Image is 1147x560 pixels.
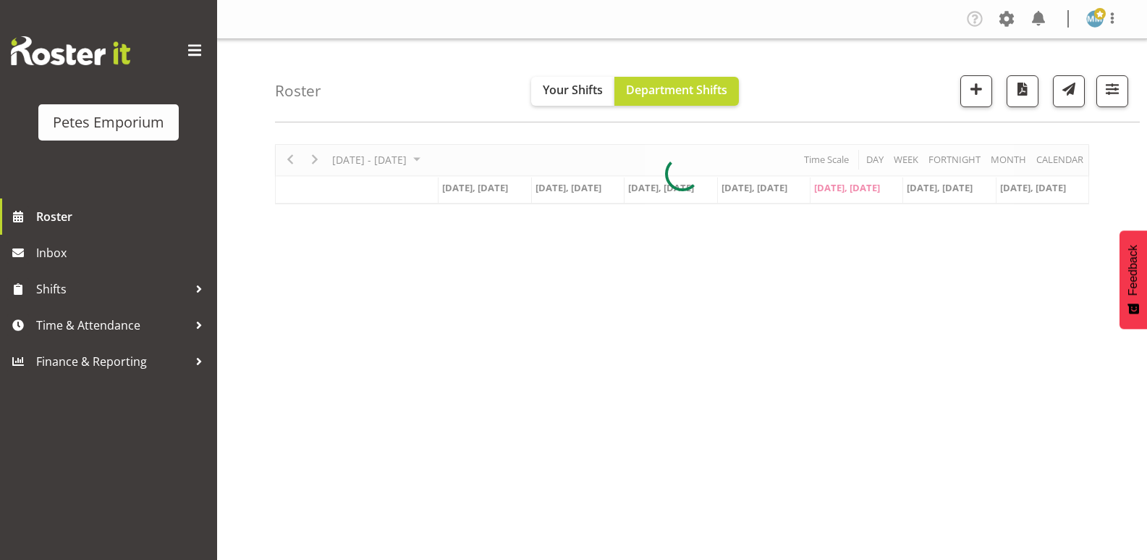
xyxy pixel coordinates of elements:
img: Rosterit website logo [11,36,130,65]
span: Time & Attendance [36,314,188,336]
span: Department Shifts [626,82,727,98]
button: Your Shifts [531,77,614,106]
span: Finance & Reporting [36,351,188,372]
span: Your Shifts [543,82,603,98]
span: Inbox [36,242,210,264]
button: Download a PDF of the roster according to the set date range. [1007,75,1038,107]
button: Add a new shift [960,75,992,107]
button: Feedback - Show survey [1120,230,1147,329]
span: Roster [36,206,210,227]
div: Petes Emporium [53,112,164,133]
button: Send a list of all shifts for the selected filtered period to all rostered employees. [1053,75,1085,107]
span: Feedback [1127,245,1140,296]
h4: Roster [275,83,321,99]
img: mandy-mosley3858.jpg [1086,10,1104,28]
span: Shifts [36,278,188,300]
button: Department Shifts [614,77,739,106]
button: Filter Shifts [1096,75,1128,107]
